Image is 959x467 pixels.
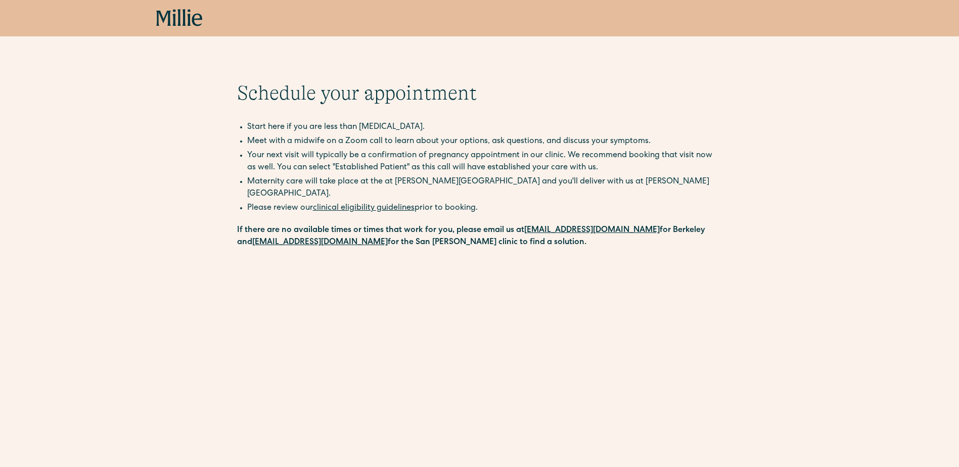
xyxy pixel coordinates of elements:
li: Maternity care will take place at the at [PERSON_NAME][GEOGRAPHIC_DATA] and you'll deliver with u... [247,176,722,200]
strong: If there are no available times or times that work for you, please email us at [237,226,524,235]
li: Meet with a midwife on a Zoom call to learn about your options, ask questions, and discuss your s... [247,135,722,148]
h1: Schedule your appointment [237,81,722,105]
a: clinical eligibility guidelines [313,204,415,212]
a: [EMAIL_ADDRESS][DOMAIN_NAME] [252,239,388,247]
li: Please review our prior to booking. [247,202,722,214]
strong: for the San [PERSON_NAME] clinic to find a solution. [388,239,586,247]
li: Your next visit will typically be a confirmation of pregnancy appointment in our clinic. We recom... [247,150,722,174]
li: Start here if you are less than [MEDICAL_DATA]. [247,121,722,133]
a: [EMAIL_ADDRESS][DOMAIN_NAME] [524,226,660,235]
